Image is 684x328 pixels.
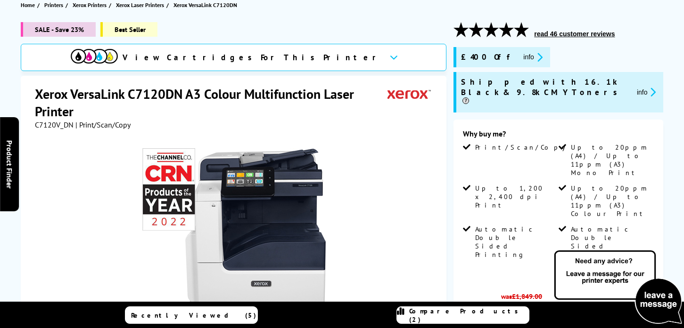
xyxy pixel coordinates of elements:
[475,143,572,152] span: Print/Scan/Copy
[552,249,684,326] img: Open Live Chat window
[100,22,157,37] span: Best Seller
[131,311,256,320] span: Recently Viewed (5)
[75,120,131,129] span: | Print/Scan/Copy
[173,1,237,8] span: Xerox VersaLink C7120DN
[125,306,258,324] a: Recently Viewed (5)
[409,307,529,324] span: Compare Products (2)
[494,287,549,301] span: was
[520,52,545,63] button: promo-description
[35,85,388,120] h1: Xerox VersaLink C7120DN A3 Colour Multifunction Laser Printer
[71,49,118,64] img: cmyk-icon.svg
[571,184,652,218] span: Up to 20ppm (A4) / Up to 11ppm (A3) Colour Print
[571,143,652,177] span: Up to 20ppm (A4) / Up to 11ppm (A3) Mono Print
[461,77,629,108] span: Shipped with 16.1k Black & 9.8k CMY Toners
[571,225,652,259] span: Automatic Double Sided Scanning
[35,120,74,129] span: C7120V_DN
[396,306,529,324] a: Compare Products (2)
[461,52,516,63] span: £400 Off
[387,85,431,103] img: Xerox
[634,87,659,97] button: promo-description
[475,184,557,209] span: Up to 1,200 x 2,400 dpi Print
[21,22,96,37] span: SALE - Save 23%
[5,140,14,188] span: Product Finder
[512,292,542,301] strike: £1,849.00
[475,225,557,259] span: Automatic Double Sided Printing
[123,52,382,63] span: View Cartridges For This Printer
[531,30,618,38] button: read 46 customer reviews
[463,129,654,143] div: Why buy me?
